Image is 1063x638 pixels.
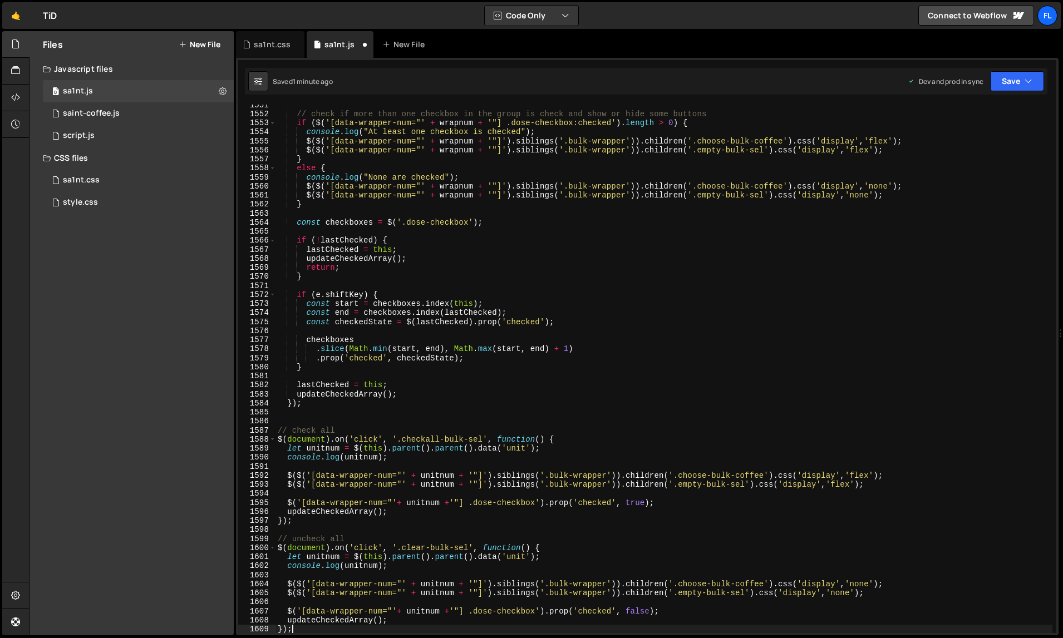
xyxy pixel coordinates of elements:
[63,86,93,96] div: sa1nt.js
[238,209,276,218] div: 1563
[238,489,276,498] div: 1594
[238,308,276,317] div: 1574
[238,408,276,417] div: 1585
[238,227,276,236] div: 1565
[238,354,276,363] div: 1579
[238,191,276,200] div: 1561
[238,507,276,516] div: 1596
[238,571,276,580] div: 1603
[238,127,276,136] div: 1554
[43,38,63,51] h2: Files
[293,77,333,86] div: 1 minute ago
[2,2,29,29] a: 🤙
[238,498,276,507] div: 1595
[43,9,57,22] div: TiD
[238,390,276,399] div: 1583
[238,552,276,561] div: 1601
[63,108,120,118] div: saint-coffee.js
[238,173,276,182] div: 1559
[238,299,276,308] div: 1573
[273,77,333,86] div: Saved
[238,281,276,290] div: 1571
[238,616,276,625] div: 1608
[238,480,276,489] div: 1593
[238,444,276,453] div: 1589
[238,118,276,127] div: 1553
[382,39,429,50] div: New File
[238,453,276,462] div: 1590
[238,146,276,155] div: 1556
[43,191,234,214] div: 4604/25434.css
[908,77,983,86] div: Dev and prod in sync
[238,561,276,570] div: 1602
[1037,6,1057,26] a: Fl
[43,102,234,125] div: 4604/27020.js
[238,435,276,444] div: 1588
[238,335,276,344] div: 1577
[238,607,276,616] div: 1607
[52,88,59,97] span: 0
[238,543,276,552] div: 1600
[238,263,276,272] div: 1569
[238,218,276,227] div: 1564
[43,169,234,191] div: 4604/42100.css
[918,6,1034,26] a: Connect to Webflow
[29,58,234,80] div: Javascript files
[63,175,100,185] div: sa1nt.css
[238,164,276,172] div: 1558
[990,71,1044,91] button: Save
[238,580,276,588] div: 1604
[254,39,291,50] div: sa1nt.css
[63,131,95,141] div: script.js
[238,399,276,408] div: 1584
[238,110,276,118] div: 1552
[238,363,276,372] div: 1580
[238,625,276,634] div: 1609
[238,535,276,543] div: 1599
[238,290,276,299] div: 1572
[238,182,276,191] div: 1560
[238,588,276,597] div: 1605
[238,372,276,380] div: 1581
[238,516,276,525] div: 1597
[63,197,98,207] div: style.css
[238,200,276,209] div: 1562
[238,155,276,164] div: 1557
[238,597,276,606] div: 1606
[238,525,276,534] div: 1598
[179,40,220,49] button: New File
[238,236,276,245] div: 1566
[238,254,276,263] div: 1568
[238,245,276,254] div: 1567
[43,80,234,102] div: 4604/37981.js
[29,147,234,169] div: CSS files
[324,39,355,50] div: sa1nt.js
[238,471,276,480] div: 1592
[238,327,276,335] div: 1576
[238,426,276,435] div: 1587
[238,272,276,281] div: 1570
[238,380,276,389] div: 1582
[238,462,276,471] div: 1591
[43,125,234,147] div: 4604/24567.js
[238,417,276,426] div: 1586
[485,6,578,26] button: Code Only
[238,344,276,353] div: 1578
[238,137,276,146] div: 1555
[238,318,276,327] div: 1575
[238,101,276,110] div: 1551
